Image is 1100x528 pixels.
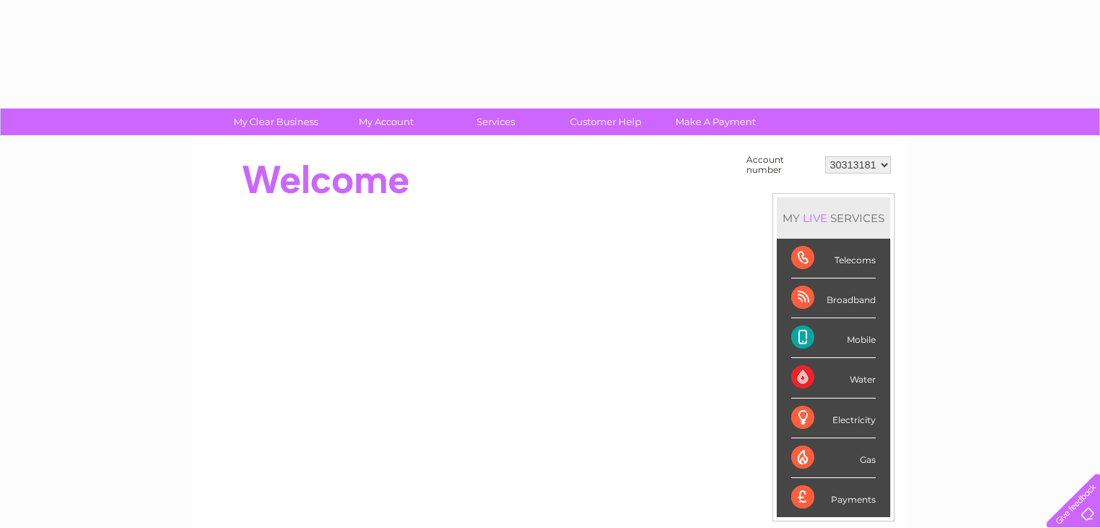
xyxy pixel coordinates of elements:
a: My Clear Business [216,108,336,135]
a: Make A Payment [656,108,775,135]
div: MY SERVICES [777,197,890,239]
div: Electricity [791,399,876,438]
div: Broadband [791,278,876,318]
div: Water [791,358,876,398]
a: My Account [326,108,445,135]
div: Payments [791,478,876,517]
a: Customer Help [546,108,665,135]
div: LIVE [800,211,830,225]
td: Account number [743,151,822,179]
div: Mobile [791,318,876,358]
div: Gas [791,438,876,478]
a: Services [436,108,555,135]
div: Telecoms [791,239,876,278]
